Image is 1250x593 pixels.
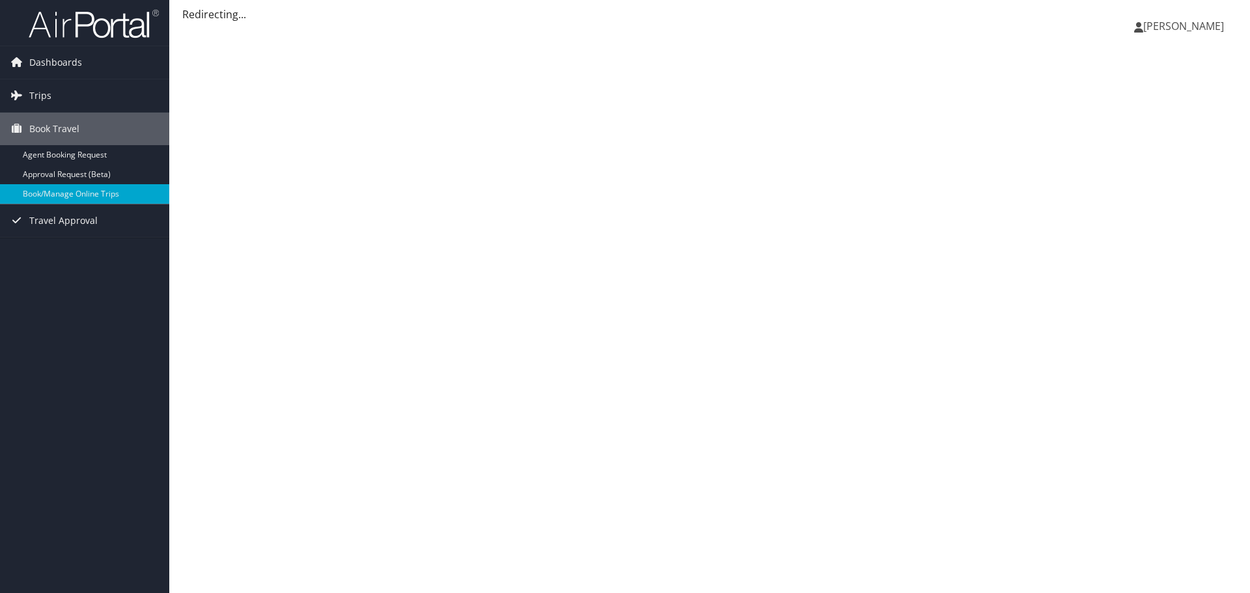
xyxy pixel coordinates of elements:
[29,79,51,112] span: Trips
[1134,7,1237,46] a: [PERSON_NAME]
[1143,19,1224,33] span: [PERSON_NAME]
[182,7,1237,22] div: Redirecting...
[29,46,82,79] span: Dashboards
[29,8,159,39] img: airportal-logo.png
[29,204,98,237] span: Travel Approval
[29,113,79,145] span: Book Travel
